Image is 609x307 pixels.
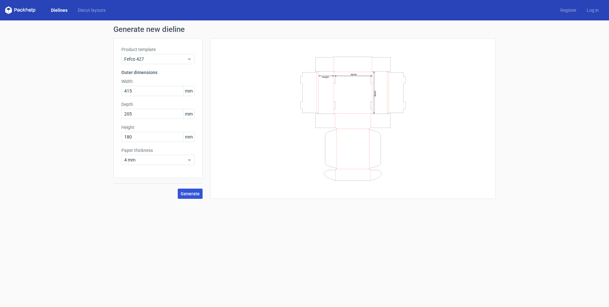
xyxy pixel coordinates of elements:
a: Diecut layouts [73,7,111,13]
h3: Outer dimensions [121,69,195,76]
h1: Generate new dieline [113,26,496,33]
span: mm [183,109,194,119]
span: 4 mm [124,157,187,163]
label: Width [121,78,195,85]
text: Width [351,73,357,76]
a: Dielines [46,7,73,13]
text: Height [322,76,329,78]
span: mm [183,86,194,96]
a: Log in [582,7,604,13]
span: mm [183,132,194,142]
text: Depth [374,90,376,96]
label: Height [121,124,195,131]
label: Product template [121,46,195,53]
label: Paper thickness [121,147,195,153]
span: Generate [181,191,200,196]
span: Fefco 427 [124,56,187,62]
button: Generate [178,189,203,199]
a: Register [555,7,582,13]
label: Depth [121,101,195,108]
